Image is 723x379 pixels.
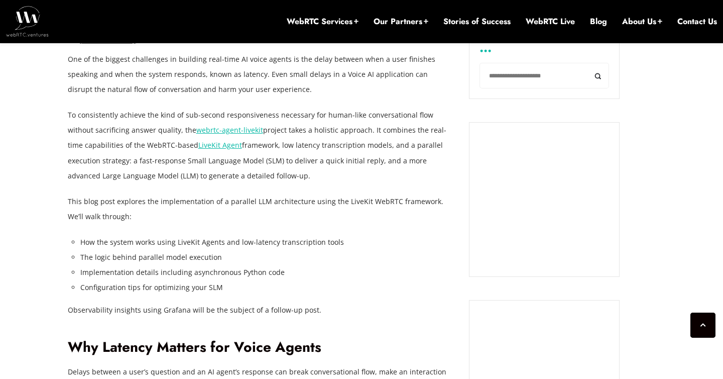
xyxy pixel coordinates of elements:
[68,194,454,224] p: This blog post explores the implementation of a parallel LLM architecture using the LiveKit WebRT...
[79,35,136,45] a: [PERSON_NAME]
[526,16,575,27] a: WebRTC Live
[80,265,454,280] li: Implementation details including asynchronous Python code
[80,235,454,250] li: How the system works using LiveKit Agents and low-latency transcription tools
[68,108,454,183] p: To consistently achieve the kind of sub-second responsiveness necessary for human-like conversati...
[622,16,662,27] a: About Us
[80,280,454,295] li: Configuration tips for optimizing your SLM
[68,52,454,97] p: One of the biggest challenges in building real-time AI voice agents is the delay between when a u...
[198,140,242,150] a: LiveKit Agent
[677,16,717,27] a: Contact Us
[196,125,263,135] a: webrtc-agent-livekit
[68,339,454,356] h2: Why Latency Matters for Voice Agents
[68,303,454,318] p: Observability insights using Grafana will be the subject of a follow-up post.
[443,16,511,27] a: Stories of Success
[6,6,49,36] img: WebRTC.ventures
[586,63,609,88] button: Search
[590,16,607,27] a: Blog
[479,28,609,51] label: Search
[479,133,609,266] iframe: Embedded CTA
[80,250,454,265] li: The logic behind parallel model execution
[287,16,358,27] a: WebRTC Services
[374,16,428,27] a: Our Partners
